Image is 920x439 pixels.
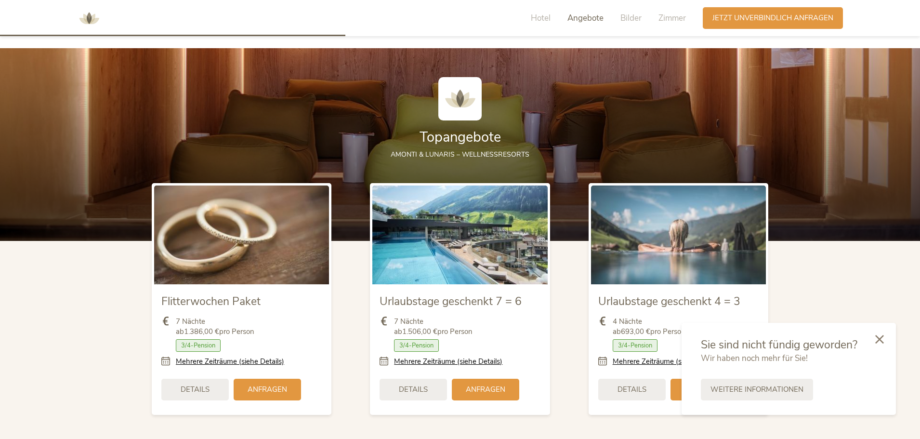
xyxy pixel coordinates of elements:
[710,385,803,395] span: Weitere Informationen
[161,294,261,309] span: Flitterwochen Paket
[176,339,221,352] span: 3/4-Pension
[181,385,210,395] span: Details
[399,385,428,395] span: Details
[613,317,685,337] span: 4 Nächte ab pro Person
[621,327,650,336] b: 693,00 €
[438,77,482,120] img: AMONTI & LUNARIS Wellnessresort
[598,294,740,309] span: Urlaubstage geschenkt 4 = 3
[394,317,473,337] span: 7 Nächte ab pro Person
[701,353,808,364] span: Wir haben noch mehr für Sie!
[394,357,502,367] a: Mehrere Zeiträume (siehe Details)
[184,327,219,336] b: 1.386,00 €
[402,327,437,336] b: 1.506,00 €
[394,339,439,352] span: 3/4-Pension
[613,357,721,367] a: Mehrere Zeiträume (siehe Details)
[391,150,529,159] span: AMONTI & LUNARIS – Wellnessresorts
[380,294,522,309] span: Urlaubstage geschenkt 7 = 6
[176,317,254,337] span: 7 Nächte ab pro Person
[75,4,104,33] img: AMONTI & LUNARIS Wellnessresort
[248,385,287,395] span: Anfragen
[658,13,686,24] span: Zimmer
[420,128,501,146] span: Topangebote
[620,13,642,24] span: Bilder
[712,13,833,23] span: Jetzt unverbindlich anfragen
[567,13,604,24] span: Angebote
[613,339,657,352] span: 3/4-Pension
[372,186,547,284] img: Urlaubstage geschenkt 7 = 6
[154,186,329,284] img: Flitterwochen Paket
[701,379,813,400] a: Weitere Informationen
[618,385,646,395] span: Details
[701,337,857,352] span: Sie sind nicht fündig geworden?
[176,357,284,367] a: Mehrere Zeiträume (siehe Details)
[591,186,766,284] img: Urlaubstage geschenkt 4 = 3
[466,385,505,395] span: Anfragen
[531,13,551,24] span: Hotel
[75,14,104,21] a: AMONTI & LUNARIS Wellnessresort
